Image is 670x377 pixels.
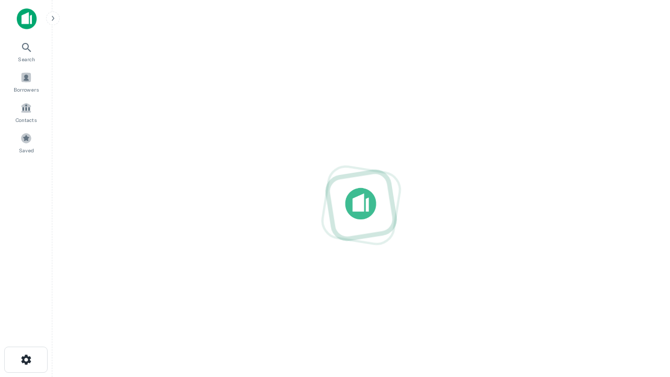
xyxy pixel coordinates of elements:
a: Search [3,37,49,65]
span: Borrowers [14,85,39,94]
span: Saved [19,146,34,154]
img: capitalize-icon.png [17,8,37,29]
span: Contacts [16,116,37,124]
a: Contacts [3,98,49,126]
span: Search [18,55,35,63]
a: Saved [3,128,49,157]
a: Borrowers [3,68,49,96]
iframe: Chat Widget [618,260,670,310]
